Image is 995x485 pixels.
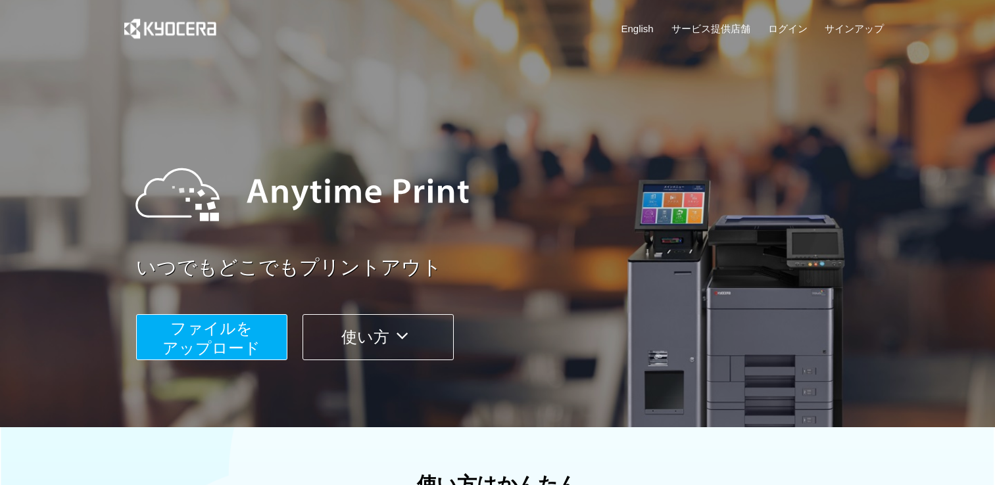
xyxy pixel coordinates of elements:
[162,319,260,357] span: ファイルを ​​アップロード
[136,314,287,360] button: ファイルを​​アップロード
[136,254,892,282] a: いつでもどこでもプリントアウト
[671,22,750,35] a: サービス提供店舗
[768,22,808,35] a: ログイン
[825,22,884,35] a: サインアップ
[303,314,454,360] button: 使い方
[621,22,654,35] a: English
